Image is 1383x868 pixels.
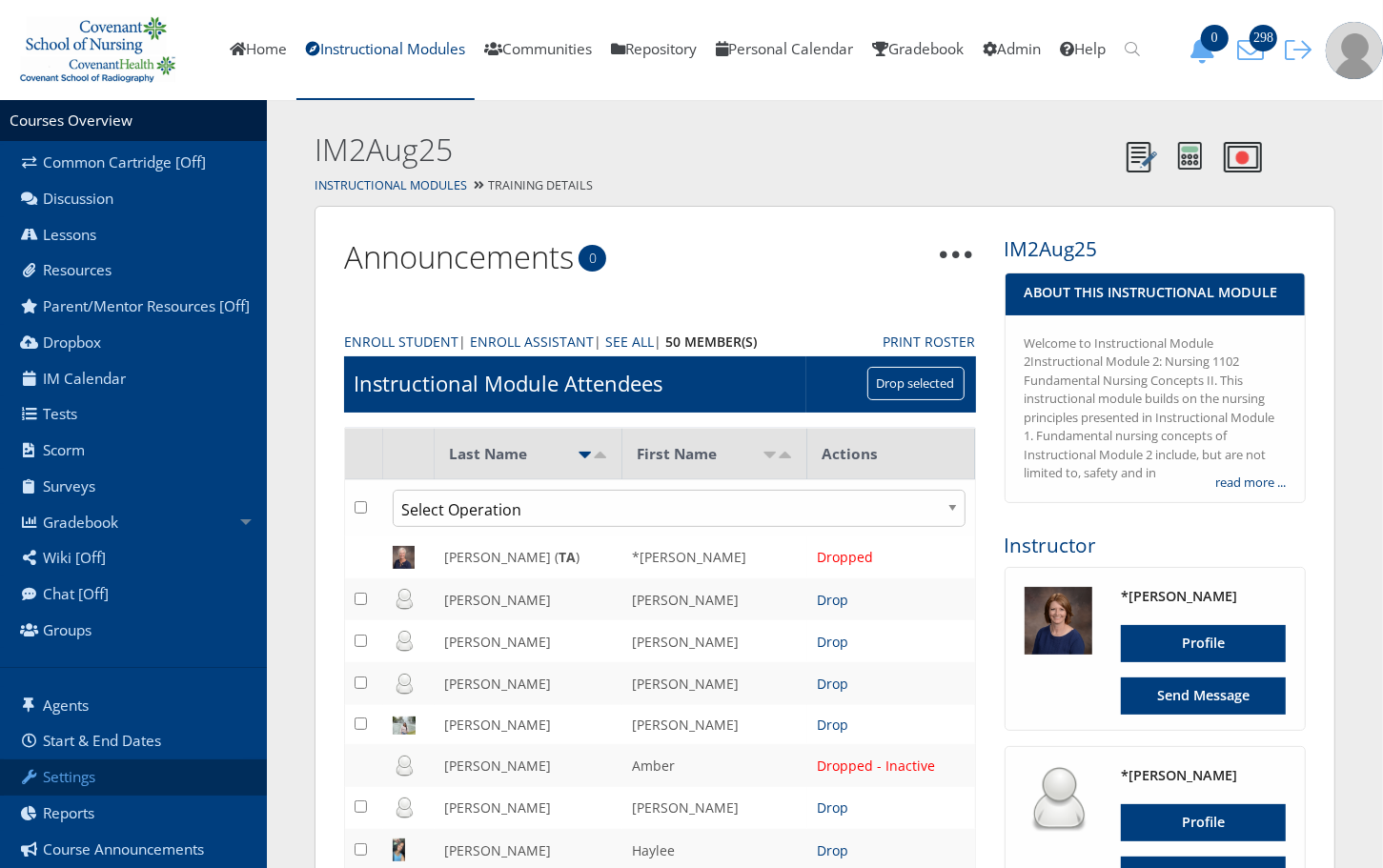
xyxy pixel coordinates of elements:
[1201,25,1229,51] span: 0
[1025,334,1286,483] div: Welcome to Instructional Module 2Instructional Module 2: Nursing 1102 Fundamental Nursing Concept...
[1005,235,1306,263] h3: IM2Aug25
[1121,587,1286,606] h4: *[PERSON_NAME]
[622,787,808,829] td: [PERSON_NAME]
[817,841,848,859] a: Drop
[1183,36,1230,64] button: 0
[763,452,778,458] img: asc.png
[807,428,975,479] th: Actions
[354,369,662,398] h1: Instructional Module Attendees
[435,620,622,662] td: [PERSON_NAME]
[435,744,622,786] td: [PERSON_NAME]
[1025,766,1092,834] img: user_64.png
[315,177,467,193] a: Instructional Modules
[344,332,458,352] a: Enroll Student
[817,798,848,817] a: Drop
[344,235,574,278] a: Announcements0
[435,536,622,578] td: [PERSON_NAME] ( )
[1121,804,1286,841] a: Profile
[1025,587,1092,655] img: 3059_125_125.png
[579,245,606,272] span: 0
[817,547,965,567] div: Dropped
[622,705,808,745] td: [PERSON_NAME]
[1127,142,1157,172] img: Notes
[622,578,808,620] td: [PERSON_NAME]
[1326,22,1383,79] img: user-profile-default-picture.png
[559,548,576,566] b: TA
[817,716,848,734] a: Drop
[1005,532,1306,559] h3: Instructor
[315,129,1116,172] h2: IM2Aug25
[622,428,808,479] th: First Name
[470,332,594,352] a: Enroll Assistant
[1121,677,1286,715] a: Send Message
[435,662,622,704] td: [PERSON_NAME]
[817,675,848,693] a: Drop
[10,111,132,131] a: Courses Overview
[1215,474,1286,493] a: read more ...
[435,705,622,745] td: [PERSON_NAME]
[622,662,808,704] td: [PERSON_NAME]
[1250,25,1277,51] span: 298
[578,452,593,458] img: asc_active.png
[1025,283,1286,302] h4: About This Instructional Module
[622,536,808,578] td: *[PERSON_NAME]
[267,172,1383,200] div: Training Details
[344,332,855,352] div: | | |
[1121,625,1286,662] a: Profile
[435,578,622,620] td: [PERSON_NAME]
[867,367,965,400] input: Drop selected
[435,428,622,479] th: Last Name
[817,633,848,651] a: Drop
[1178,142,1202,170] img: Calculator
[435,787,622,829] td: [PERSON_NAME]
[622,744,808,786] td: Amber
[593,452,608,458] img: desc.png
[884,332,976,352] a: Print Roster
[605,332,654,352] a: See All
[1230,39,1278,59] a: 298
[817,591,848,609] a: Drop
[817,756,965,776] div: Dropped - Inactive
[778,452,793,458] img: desc.png
[1224,142,1262,172] img: Record Video Note
[1121,766,1286,785] h4: *[PERSON_NAME]
[1183,39,1230,59] a: 0
[622,620,808,662] td: [PERSON_NAME]
[1230,36,1278,64] button: 298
